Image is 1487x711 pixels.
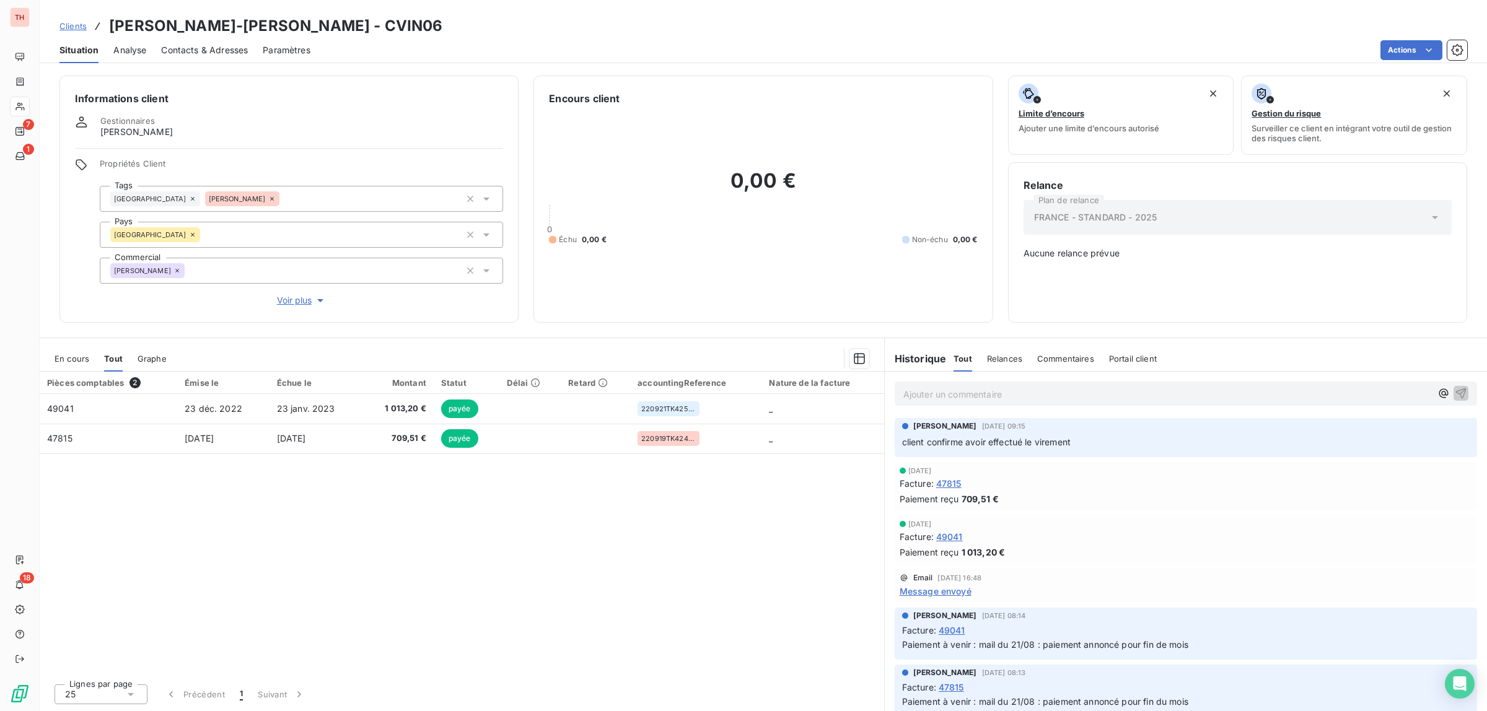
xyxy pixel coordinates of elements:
span: 0 [547,224,552,234]
span: Contacts & Adresses [161,44,248,56]
h6: Informations client [75,91,503,106]
span: [DATE] 08:14 [982,612,1026,619]
input: Ajouter une valeur [279,193,289,204]
span: payée [441,429,478,448]
span: [PERSON_NAME] [913,610,977,621]
h2: 0,00 € [549,168,977,206]
div: Délai [507,378,553,388]
span: 18 [20,572,34,583]
input: Ajouter une valeur [185,265,195,276]
div: Statut [441,378,493,388]
span: 220921TK42546BL [641,405,696,412]
span: 49041 [47,403,74,414]
span: FRANCE - STANDARD - 2025 [1034,211,1157,224]
span: [PERSON_NAME] [209,195,266,203]
span: Analyse [113,44,146,56]
span: [DATE] 16:48 [937,574,981,582]
span: [DATE] [185,433,214,443]
span: Paramètres [263,44,310,56]
span: client confirme avoir effectué le virement [902,437,1071,447]
h6: Relance [1024,178,1452,193]
span: Facture : [900,477,934,490]
span: 49041 [936,530,963,543]
span: 47815 [47,433,72,443]
button: Gestion du risqueSurveiller ce client en intégrant votre outil de gestion des risques client. [1241,76,1467,155]
span: 709,51 € [962,492,999,505]
div: TH [10,7,30,27]
span: _ [769,403,773,414]
span: [DATE] 09:15 [982,422,1026,430]
span: 1 013,20 € [962,546,1006,559]
img: Logo LeanPay [10,684,30,704]
span: [DATE] [277,433,306,443]
h3: [PERSON_NAME]-[PERSON_NAME] - CVIN06 [109,15,442,37]
input: Ajouter une valeur [200,229,210,240]
h6: Historique [885,351,947,366]
div: Échue le [277,378,355,388]
span: 47815 [936,477,962,490]
h6: Encours client [549,91,620,106]
span: Paiement reçu [900,546,959,559]
span: 2 [129,377,141,388]
span: En cours [55,354,89,364]
span: Paiement reçu [900,492,959,505]
span: Facture : [900,530,934,543]
span: Paiement à venir : mail du 21/08 : paiement annoncé pour fin de mois [902,639,1188,650]
span: 25 [65,688,76,700]
span: Gestionnaires [100,116,155,126]
span: [PERSON_NAME] [913,667,977,678]
div: accountingReference [638,378,754,388]
span: _ [769,433,773,443]
span: 7 [23,119,34,130]
span: Facture : [902,624,936,637]
button: Limite d’encoursAjouter une limite d’encours autorisé [1008,76,1234,155]
div: Nature de la facture [769,378,876,388]
span: Ajouter une limite d’encours autorisé [1019,123,1159,133]
span: [DATE] [908,467,932,474]
span: Échu [559,234,577,245]
span: Portail client [1109,354,1157,364]
span: 220919TK42497BL [641,435,696,442]
span: 49041 [939,624,965,637]
div: Pièces comptables [47,377,170,388]
span: Non-échu [912,234,948,245]
a: Clients [59,20,87,32]
span: Clients [59,21,87,31]
span: payée [441,399,478,418]
span: 0,00 € [582,234,607,245]
span: Commentaires [1037,354,1094,364]
span: Gestion du risque [1252,108,1321,118]
span: Surveiller ce client en intégrant votre outil de gestion des risques client. [1252,123,1457,143]
span: Tout [954,354,972,364]
button: Précédent [157,681,232,707]
span: Aucune relance prévue [1024,247,1452,260]
span: [PERSON_NAME] [913,421,977,432]
div: Retard [568,378,623,388]
span: 1 013,20 € [370,403,426,415]
span: 1 [240,688,243,700]
span: 47815 [939,681,964,694]
span: [DATE] 08:13 [982,669,1026,676]
span: Message envoyé [900,585,972,598]
span: 1 [23,144,34,155]
span: 0,00 € [953,234,978,245]
span: Graphe [138,354,167,364]
span: Tout [104,354,123,364]
div: Montant [370,378,426,388]
span: [PERSON_NAME] [100,126,173,138]
div: Open Intercom Messenger [1445,669,1475,699]
span: 709,51 € [370,432,426,445]
span: Situation [59,44,99,56]
div: Émise le [185,378,262,388]
span: Limite d’encours [1019,108,1084,118]
button: Suivant [250,681,313,707]
span: [GEOGRAPHIC_DATA] [114,195,186,203]
span: Email [913,574,933,582]
span: [PERSON_NAME] [114,267,171,274]
span: [DATE] [908,520,932,528]
span: 23 janv. 2023 [277,403,335,414]
button: Actions [1380,40,1442,60]
span: [GEOGRAPHIC_DATA] [114,231,186,238]
button: 1 [232,681,250,707]
span: Facture : [902,681,936,694]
